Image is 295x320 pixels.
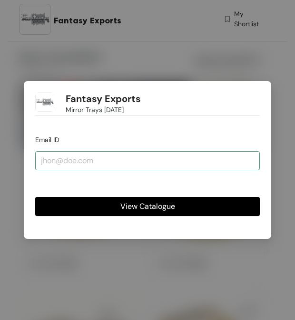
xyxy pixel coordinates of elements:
span: Email ID [35,135,59,144]
button: View Catalogue [35,197,260,216]
span: Mirror Trays [DATE] [66,104,124,115]
h1: Fantasy Exports [66,93,141,105]
img: Buyer Portal [35,93,54,112]
span: View Catalogue [120,200,175,212]
input: jhon@doe.com [35,151,260,170]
